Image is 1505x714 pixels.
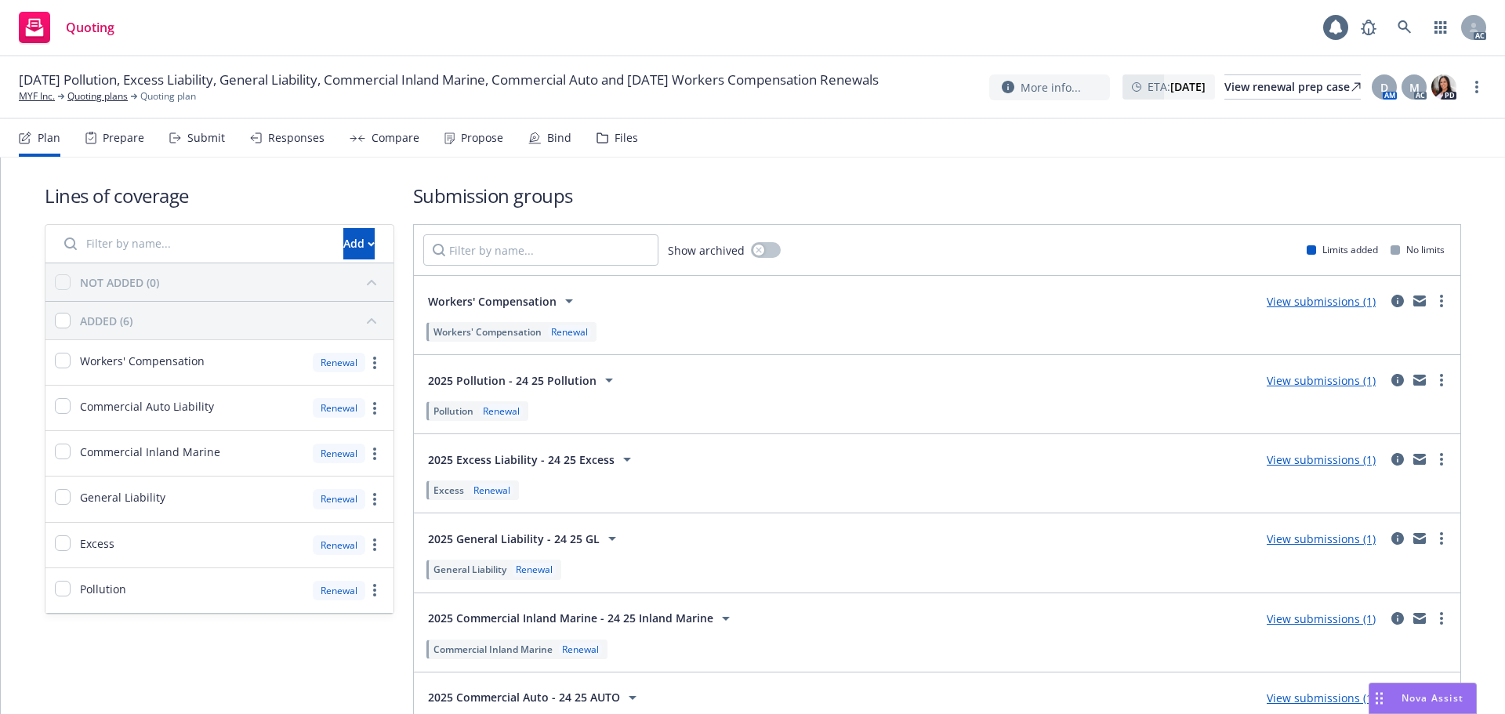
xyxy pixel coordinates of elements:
[19,71,879,89] span: [DATE] Pollution, Excess Liability, General Liability, Commercial Inland Marine, Commercial Auto ...
[80,535,114,552] span: Excess
[343,229,375,259] div: Add
[13,5,121,49] a: Quoting
[80,353,205,369] span: Workers' Compensation
[423,234,658,266] input: Filter by name...
[80,489,165,506] span: General Liability
[423,603,740,634] button: 2025 Commercial Inland Marine - 24 25 Inland Marine
[80,581,126,597] span: Pollution
[80,270,384,295] button: NOT ADDED (0)
[1148,78,1206,95] span: ETA :
[1389,12,1420,43] a: Search
[1369,683,1477,714] button: Nova Assist
[313,535,365,555] div: Renewal
[1410,292,1429,310] a: mail
[428,610,713,626] span: 2025 Commercial Inland Marine - 24 25 Inland Marine
[365,490,384,509] a: more
[1388,292,1407,310] a: circleInformation
[1410,450,1429,469] a: mail
[1431,74,1456,100] img: photo
[1410,609,1429,628] a: mail
[423,444,641,475] button: 2025 Excess Liability - 24 25 Excess
[1410,529,1429,548] a: mail
[1432,529,1451,548] a: more
[80,274,159,291] div: NOT ADDED (0)
[1388,371,1407,390] a: circleInformation
[140,89,196,103] span: Quoting plan
[343,228,375,259] button: Add
[461,132,503,144] div: Propose
[547,132,571,144] div: Bind
[1224,74,1361,100] a: View renewal prep case
[1267,452,1376,467] a: View submissions (1)
[365,444,384,463] a: more
[1307,243,1378,256] div: Limits added
[1432,371,1451,390] a: more
[1432,450,1451,469] a: more
[313,444,365,463] div: Renewal
[513,563,556,576] div: Renewal
[1410,371,1429,390] a: mail
[668,242,745,259] span: Show archived
[433,404,473,418] span: Pollution
[67,89,128,103] a: Quoting plans
[428,293,557,310] span: Workers' Compensation
[80,308,384,333] button: ADDED (6)
[1409,79,1420,96] span: M
[413,183,1461,208] h1: Submission groups
[433,484,464,497] span: Excess
[365,535,384,554] a: more
[365,399,384,418] a: more
[313,581,365,600] div: Renewal
[372,132,419,144] div: Compare
[1267,611,1376,626] a: View submissions (1)
[1425,12,1456,43] a: Switch app
[19,89,55,103] a: MYF Inc.
[1388,529,1407,548] a: circleInformation
[433,643,553,656] span: Commercial Inland Marine
[1388,450,1407,469] a: circleInformation
[1369,683,1389,713] div: Drag to move
[1267,373,1376,388] a: View submissions (1)
[313,489,365,509] div: Renewal
[1224,75,1361,99] div: View renewal prep case
[80,398,214,415] span: Commercial Auto Liability
[1170,79,1206,94] strong: [DATE]
[66,21,114,34] span: Quoting
[268,132,325,144] div: Responses
[1021,79,1081,96] span: More info...
[103,132,144,144] div: Prepare
[1380,79,1388,96] span: D
[423,364,623,396] button: 2025 Pollution - 24 25 Pollution
[313,398,365,418] div: Renewal
[1267,294,1376,309] a: View submissions (1)
[80,444,220,460] span: Commercial Inland Marine
[313,353,365,372] div: Renewal
[1402,691,1463,705] span: Nova Assist
[428,689,620,705] span: 2025 Commercial Auto - 24 25 AUTO
[1467,78,1486,96] a: more
[1391,243,1445,256] div: No limits
[1388,609,1407,628] a: circleInformation
[45,183,394,208] h1: Lines of coverage
[365,353,384,372] a: more
[559,643,602,656] div: Renewal
[80,313,132,329] div: ADDED (6)
[423,682,647,713] button: 2025 Commercial Auto - 24 25 AUTO
[365,581,384,600] a: more
[615,132,638,144] div: Files
[55,228,334,259] input: Filter by name...
[1267,690,1376,705] a: View submissions (1)
[989,74,1110,100] button: More info...
[1432,609,1451,628] a: more
[428,531,600,547] span: 2025 General Liability - 24 25 GL
[548,325,591,339] div: Renewal
[423,285,583,317] button: Workers' Compensation
[423,523,626,554] button: 2025 General Liability - 24 25 GL
[433,325,542,339] span: Workers' Compensation
[38,132,60,144] div: Plan
[428,451,615,468] span: 2025 Excess Liability - 24 25 Excess
[1267,531,1376,546] a: View submissions (1)
[1353,12,1384,43] a: Report a Bug
[480,404,523,418] div: Renewal
[433,563,506,576] span: General Liability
